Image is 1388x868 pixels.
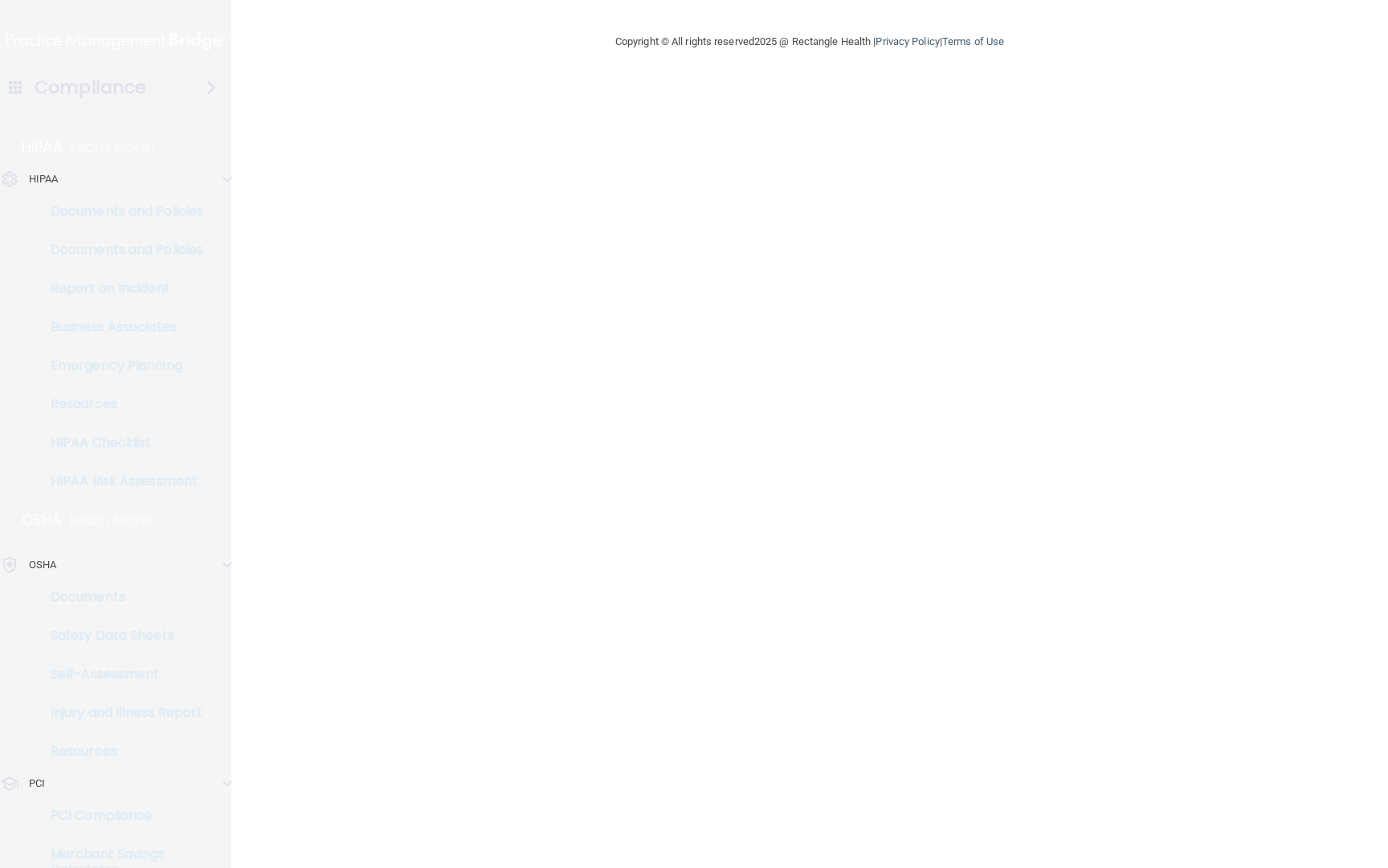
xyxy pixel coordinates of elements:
[942,35,1004,47] a: Terms of Use
[22,137,63,157] p: HIPAA
[29,774,45,793] p: PCI
[10,628,230,644] p: Safety Data Sheets
[10,242,230,258] p: Documents and Policies
[10,808,230,824] p: PCI Compliance
[10,666,230,682] p: Self-Assessment
[10,280,230,297] p: Report an Incident
[10,319,230,335] p: Business Associates
[10,743,230,759] p: Resources
[10,705,230,721] p: Injury and Illness Report
[70,510,155,530] p: Learn More!
[29,555,56,575] p: OSHA
[35,76,146,99] h4: Compliance
[71,137,156,157] p: Learn More!
[29,170,59,189] p: HIPAA
[10,473,230,489] p: HIPAA Risk Assessment
[10,358,230,374] p: Emergency Planning
[6,25,225,57] img: PMB logo
[876,35,939,47] a: Privacy Policy
[10,435,230,451] p: HIPAA Checklist
[516,16,1103,68] div: Copyright © All rights reserved 2025 @ Rectangle Health | |
[10,396,230,412] p: Resources
[10,203,230,219] p: Documents and Policies
[10,589,230,605] p: Documents
[22,510,62,530] p: OSHA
